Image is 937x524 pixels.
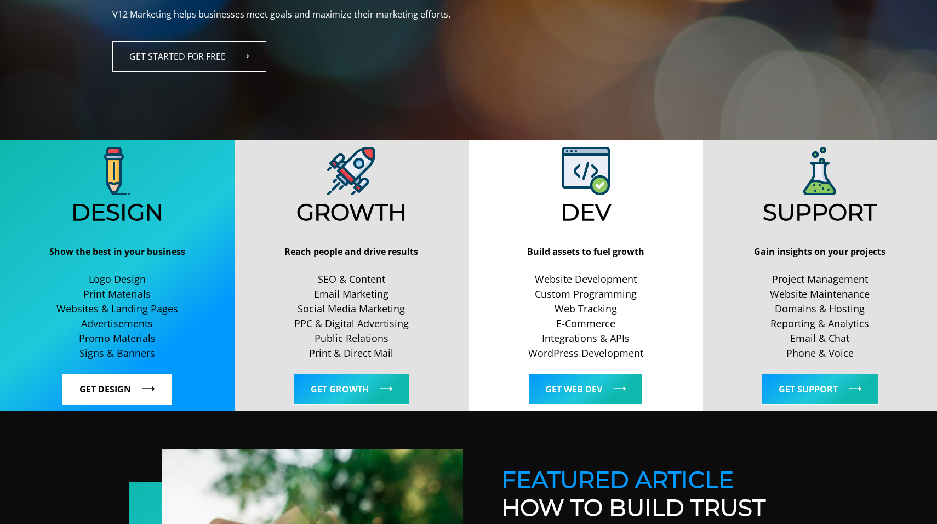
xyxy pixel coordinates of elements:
[562,147,610,195] img: V12 Marketing Web Development Solutions
[239,346,465,361] a: Print & Direct Mail
[473,272,699,287] a: Website Development
[740,397,937,524] iframe: Chat Widget
[239,316,465,331] a: PPC & Digital Advertising
[4,245,230,259] p: Show the best in your business
[707,287,933,301] a: Website Maintenance
[473,287,699,301] a: Custom Programming
[4,346,230,361] a: Signs & Banners
[473,331,699,346] a: Integrations & APIs
[473,301,699,316] a: Web Tracking
[4,198,230,226] h2: Design
[473,316,699,331] a: E-Commerce
[707,301,933,316] a: Domains & Hosting
[4,272,230,287] a: Logo Design
[501,465,734,494] span: Featured Article
[62,374,172,405] a: Get Design
[239,198,465,226] h2: Growth
[239,331,465,346] a: Public Relations
[239,272,465,287] a: SEO & Content
[239,245,465,259] p: Reach people and drive results
[294,374,409,405] a: Get Growth
[707,331,933,346] a: Email & Chat
[707,198,933,226] h2: Support
[803,147,836,195] img: V12 Marketing Support Solutions
[4,331,230,346] a: Promo Materials
[4,301,230,316] a: Websites & Landing Pages
[762,374,878,405] a: Get Support
[112,41,266,72] a: GET STARTED FOR FREE
[239,301,465,316] a: Social Media Marketing
[473,245,699,259] p: Build assets to fuel growth
[707,272,933,287] a: Project Management
[112,8,825,22] p: V12 Marketing helps businesses meet goals and maximize their marketing efforts.
[327,147,375,195] img: V12 Marketing Design Solutions
[707,245,933,259] p: Gain insights on your projects
[473,346,699,361] a: WordPress Development
[473,198,699,226] h2: Dev
[528,374,643,405] a: Get Web Dev
[707,346,933,361] a: Phone & Voice
[4,316,230,331] a: Advertisements
[239,287,465,301] a: Email Marketing
[707,316,933,331] a: Reporting & Analytics
[4,287,230,301] a: Print Materials
[104,147,130,195] img: V12 Marketing Design Solutions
